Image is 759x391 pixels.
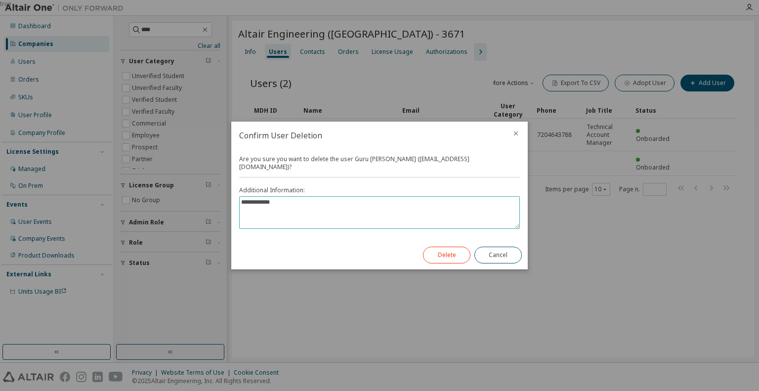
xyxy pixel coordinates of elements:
[231,122,504,149] h2: Confirm User Deletion
[512,130,520,137] button: close
[474,247,522,263] button: Cancel
[239,186,520,194] label: Additional Information:
[423,247,470,263] button: Delete
[239,155,520,229] div: Are you sure you want to delete the user Guru [PERSON_NAME] ([EMAIL_ADDRESS][DOMAIN_NAME])?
